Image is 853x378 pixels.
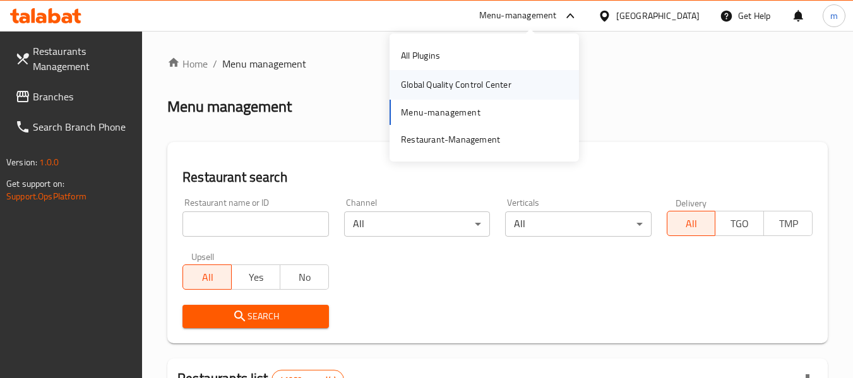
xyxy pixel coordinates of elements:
label: Delivery [676,198,707,207]
span: TGO [720,215,759,233]
span: All [672,215,711,233]
button: Search [182,305,328,328]
div: Restaurant-Management [401,133,500,146]
div: [GEOGRAPHIC_DATA] [616,9,700,23]
div: All [344,211,490,237]
span: No [285,268,324,286]
button: All [182,264,232,290]
button: Yes [231,264,280,290]
input: Search for restaurant name or ID.. [182,211,328,237]
span: Get support on: [6,175,64,192]
span: 1.0.0 [39,154,59,170]
a: Support.OpsPlatform [6,188,86,204]
span: Restaurants Management [33,44,133,74]
span: Search [193,309,318,324]
span: Branches [33,89,133,104]
button: All [667,211,716,236]
span: m [830,9,838,23]
button: TMP [763,211,813,236]
a: Home [167,56,208,71]
div: Menu-management [479,8,557,23]
button: No [280,264,329,290]
div: All Plugins [401,49,440,62]
nav: breadcrumb [167,56,828,71]
label: Upsell [191,252,215,261]
div: All [505,211,651,237]
h2: Menu management [167,97,292,117]
span: TMP [769,215,808,233]
span: Yes [237,268,275,286]
a: Restaurants Management [5,36,143,81]
h2: Restaurant search [182,168,813,187]
span: Version: [6,154,37,170]
span: Menu management [222,56,306,71]
span: Search Branch Phone [33,119,133,134]
span: All [188,268,227,286]
li: / [213,56,217,71]
div: Global Quality Control Center [401,78,511,92]
a: Branches [5,81,143,112]
a: Search Branch Phone [5,112,143,142]
button: TGO [715,211,764,236]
